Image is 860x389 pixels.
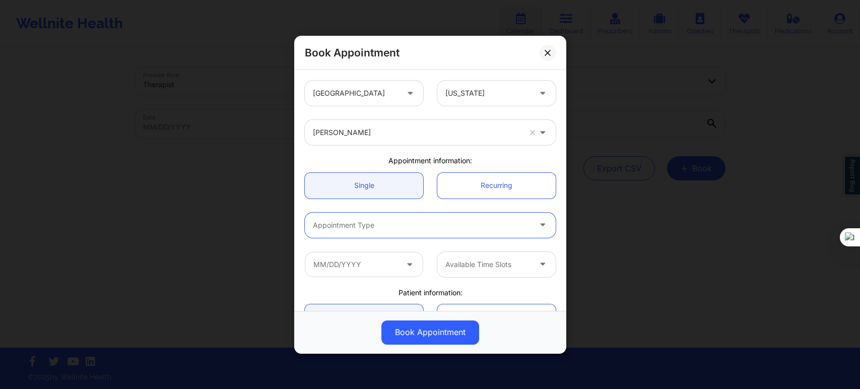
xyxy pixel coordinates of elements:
a: Recurring [437,172,556,198]
a: Single [305,172,423,198]
div: [PERSON_NAME] [313,120,520,145]
div: Appointment information: [298,156,563,166]
a: Registered Patient [305,304,423,330]
a: Not Registered Patient [437,304,556,330]
div: [US_STATE] [445,81,531,106]
button: Book Appointment [381,320,479,344]
div: [GEOGRAPHIC_DATA] [313,81,398,106]
h2: Book Appointment [305,46,400,59]
div: Patient information: [298,287,563,297]
input: MM/DD/YYYY [305,251,423,277]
